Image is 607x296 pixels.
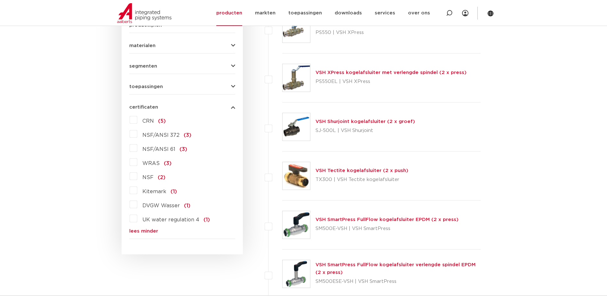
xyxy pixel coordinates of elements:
[129,105,158,110] span: certificaten
[129,43,235,48] button: materialen
[142,217,199,222] span: UK water regulation 4
[129,105,235,110] button: certificaten
[129,43,156,48] span: materialen
[315,276,481,287] p: SM500ESE-VSH | VSH SmartPress
[129,84,235,89] button: toepassingen
[158,175,165,180] span: (2)
[315,126,415,136] p: SJ-500L | VSH Shurjoint
[315,262,475,275] a: VSH SmartPress FullFlow kogelafsluiter verlengde spindel EPDM (2 x press)
[142,133,180,138] span: NSF/ANSI 372
[283,113,310,141] img: Thumbnail for VSH Shurjoint kogelafsluiter (2 x groef)
[142,161,160,166] span: WRAS
[184,203,190,208] span: (1)
[315,175,408,185] p: TX300 | VSH Tectite kogelafsluiter
[184,133,191,138] span: (3)
[171,189,177,194] span: (1)
[283,211,310,239] img: Thumbnail for VSH SmartPress FullFlow kogelafsluiter EPDM (2 x press)
[142,189,166,194] span: Kitemark
[129,64,157,69] span: segmenten
[315,217,459,222] a: VSH SmartPress FullFlow kogelafsluiter EPDM (2 x press)
[164,161,172,166] span: (3)
[204,217,210,222] span: (1)
[142,203,180,208] span: DVGW Wasser
[315,70,467,75] a: VSH XPress kogelafsluiter met verlengde spindel (2 x press)
[283,64,310,92] img: Thumbnail for VSH XPress kogelafsluiter met verlengde spindel (2 x press)
[142,147,175,152] span: NSF/ANSI 61
[283,15,310,43] img: Thumbnail for VSH XPress kogelafsluiter (2 x press)
[129,64,235,69] button: segmenten
[158,119,166,124] span: (5)
[315,119,415,124] a: VSH Shurjoint kogelafsluiter (2 x groef)
[315,77,467,87] p: PS550EL | VSH XPress
[283,162,310,190] img: Thumbnail for VSH Tectite kogelafsluiter (2 x push)
[129,229,235,234] a: lees minder
[315,28,409,38] p: PS550 | VSH XPress
[315,224,459,234] p: SM500E-VSH | VSH SmartPress
[142,175,154,180] span: NSF
[142,119,154,124] span: CRN
[315,168,408,173] a: VSH Tectite kogelafsluiter (2 x push)
[129,84,163,89] span: toepassingen
[180,147,187,152] span: (3)
[283,260,310,288] img: Thumbnail for VSH SmartPress FullFlow kogelafsluiter verlengde spindel EPDM (2 x press)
